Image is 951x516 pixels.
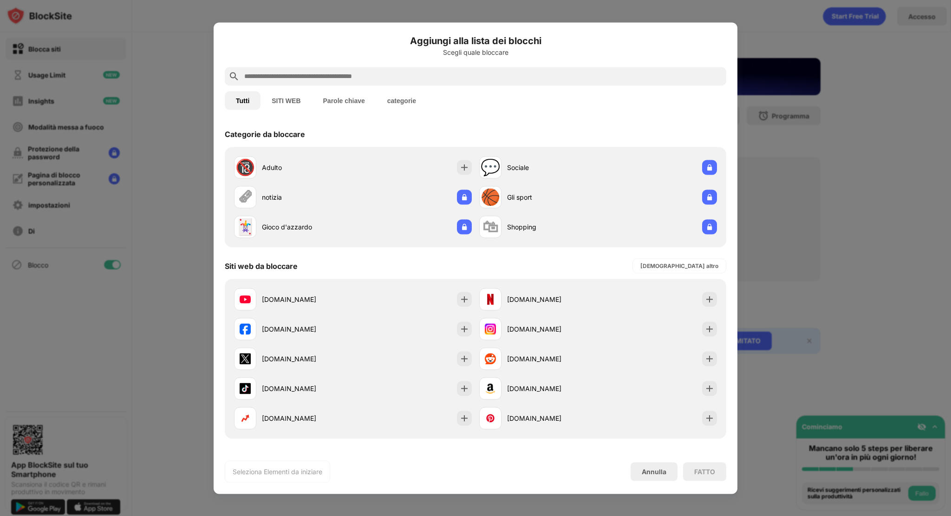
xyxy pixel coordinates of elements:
[262,294,353,304] div: [DOMAIN_NAME]
[642,468,666,476] div: Annulla
[225,91,261,110] button: Tutti
[261,91,312,110] button: SITI WEB
[507,354,598,364] div: [DOMAIN_NAME]
[240,323,251,334] img: favicons
[240,383,251,394] img: favicons
[225,261,298,270] div: Siti web da bloccare
[507,324,598,334] div: [DOMAIN_NAME]
[507,222,598,232] div: Shopping
[694,468,715,475] div: FATTO
[507,163,598,172] div: Sociale
[235,217,255,236] div: 🃏
[485,412,496,424] img: favicons
[262,324,353,334] div: [DOMAIN_NAME]
[485,323,496,334] img: favicons
[312,91,376,110] button: Parole chiave
[235,158,255,177] div: 🔞
[240,353,251,364] img: favicons
[237,188,253,207] div: 🗞
[481,158,500,177] div: 💬
[262,384,353,393] div: [DOMAIN_NAME]
[225,33,726,47] h6: Aggiungi alla lista dei blocchi
[485,353,496,364] img: favicons
[485,294,496,305] img: favicons
[240,294,251,305] img: favicons
[225,129,305,138] div: Categorie da bloccare
[507,384,598,393] div: [DOMAIN_NAME]
[262,163,353,172] div: Adulto
[262,222,353,232] div: Gioco d'azzardo
[233,467,322,476] div: Seleziona Elementi da iniziare
[262,354,353,364] div: [DOMAIN_NAME]
[485,383,496,394] img: favicons
[482,217,498,236] div: 🛍
[507,413,598,423] div: [DOMAIN_NAME]
[225,48,726,56] div: Scegli quale bloccare
[376,91,427,110] button: categorie
[262,413,353,423] div: [DOMAIN_NAME]
[481,188,500,207] div: 🏀
[640,261,718,270] div: [DEMOGRAPHIC_DATA] altro
[240,412,251,424] img: favicons
[507,192,598,202] div: Gli sport
[262,192,353,202] div: notizia
[507,294,598,304] div: [DOMAIN_NAME]
[228,71,240,82] img: search.svg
